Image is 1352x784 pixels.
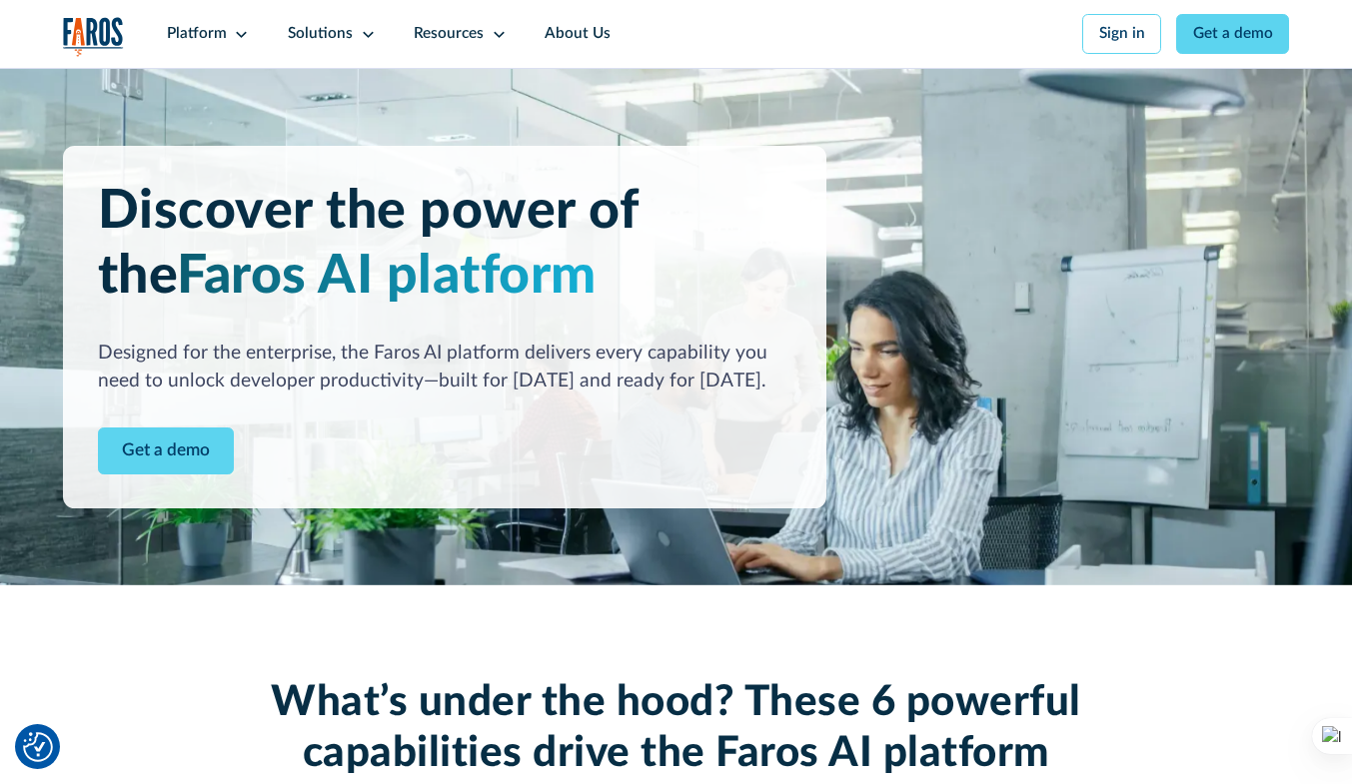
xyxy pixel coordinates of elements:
[98,427,234,474] a: Contact Modal
[1082,14,1161,54] a: Sign in
[98,340,792,397] div: Designed for the enterprise, the Faros AI platform delivers every capability you need to unlock d...
[288,23,353,46] div: Solutions
[63,17,124,57] img: Logo of the analytics and reporting company Faros.
[23,732,53,762] img: Revisit consent button
[236,677,1117,778] h2: What’s under the hood? These 6 powerful capabilities drive the Faros AI platform
[23,732,53,762] button: Cookie Settings
[63,17,124,57] a: home
[167,23,227,46] div: Platform
[177,250,597,303] span: Faros AI platform
[1176,14,1289,54] a: Get a demo
[414,23,484,46] div: Resources
[98,180,792,309] h1: Discover the power of the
